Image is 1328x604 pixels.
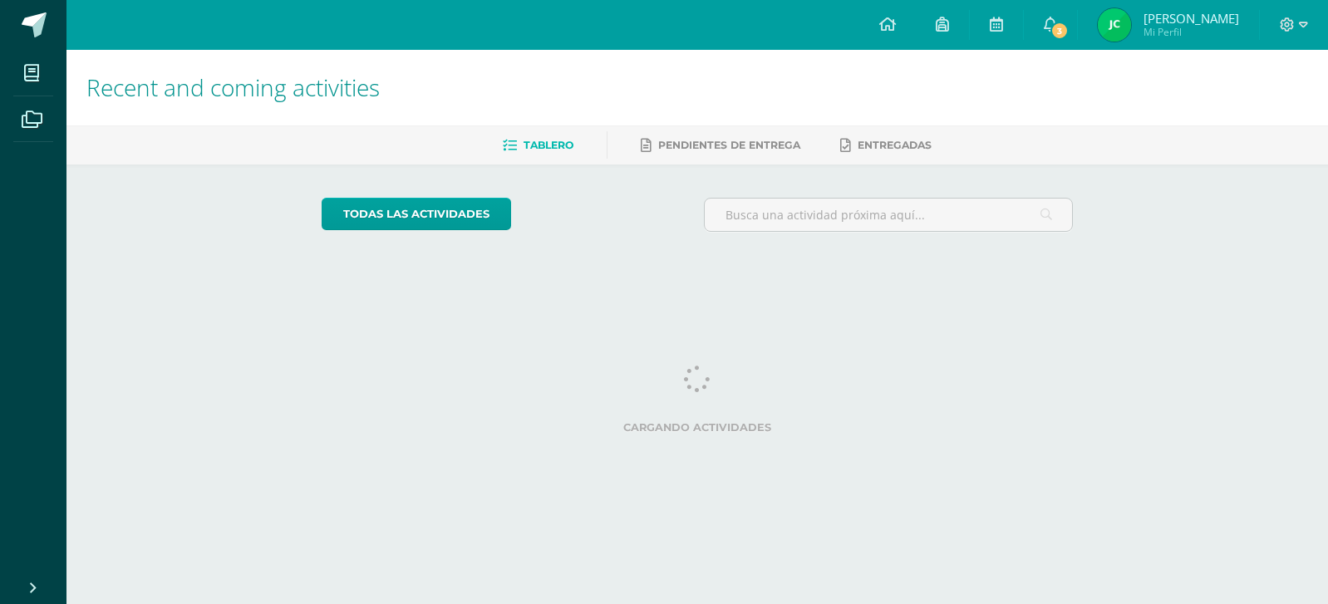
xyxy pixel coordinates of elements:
a: Tablero [503,132,573,159]
input: Busca una actividad próxima aquí... [705,199,1073,231]
span: Recent and coming activities [86,71,380,103]
img: 0cc28943d4fbce80970ffb5fbfa83fb4.png [1098,8,1131,42]
a: todas las Actividades [322,198,511,230]
span: Entregadas [858,139,932,151]
a: Pendientes de entrega [641,132,800,159]
label: Cargando actividades [322,421,1074,434]
span: Pendientes de entrega [658,139,800,151]
span: Tablero [524,139,573,151]
a: Entregadas [840,132,932,159]
span: 3 [1050,22,1069,40]
span: [PERSON_NAME] [1144,10,1239,27]
span: Mi Perfil [1144,25,1239,39]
